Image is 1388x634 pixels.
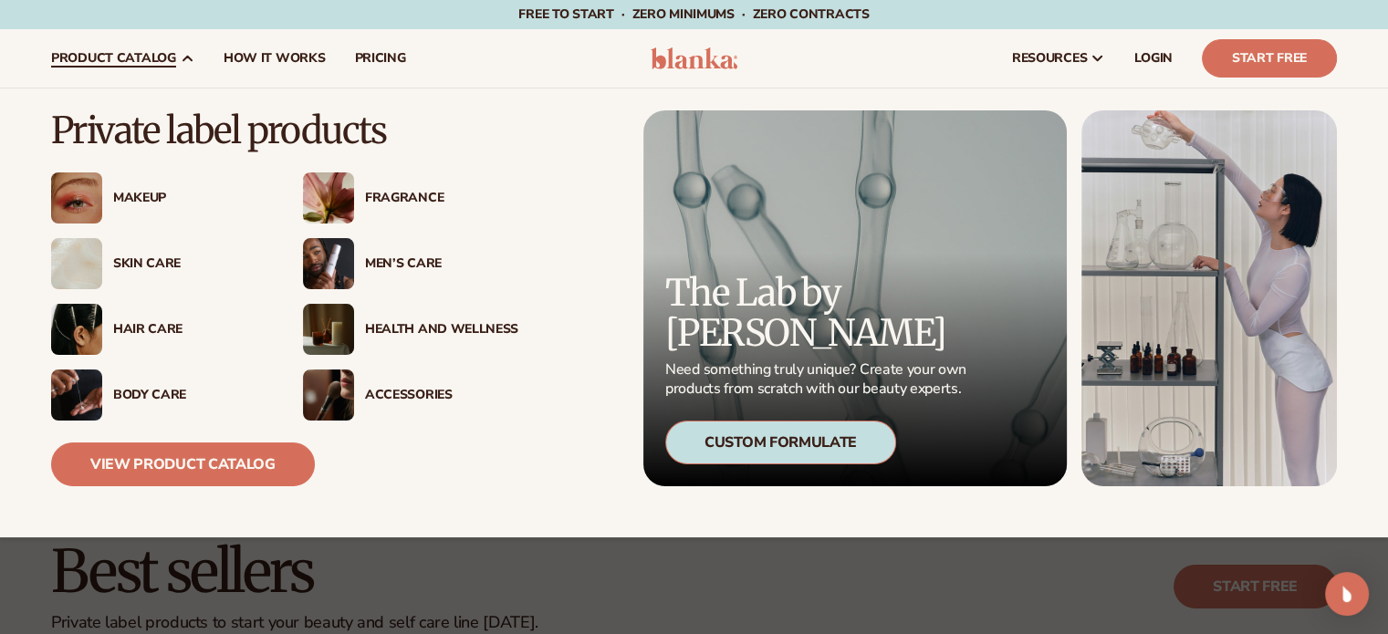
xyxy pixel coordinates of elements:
[51,304,266,355] a: Female hair pulled back with clips. Hair Care
[51,172,266,223] a: Female with glitter eye makeup. Makeup
[51,51,176,66] span: product catalog
[651,47,737,69] img: logo
[1325,572,1369,616] div: Open Intercom Messenger
[51,369,266,421] a: Male hand applying moisturizer. Body Care
[113,191,266,206] div: Makeup
[339,29,420,88] a: pricing
[1120,29,1187,88] a: LOGIN
[51,442,315,486] a: View Product Catalog
[365,256,518,272] div: Men’s Care
[51,369,102,421] img: Male hand applying moisturizer.
[665,273,972,353] p: The Lab by [PERSON_NAME]
[303,172,354,223] img: Pink blooming flower.
[365,388,518,403] div: Accessories
[303,369,354,421] img: Female with makeup brush.
[303,369,518,421] a: Female with makeup brush. Accessories
[1202,39,1337,78] a: Start Free
[303,238,518,289] a: Male holding moisturizer bottle. Men’s Care
[51,238,266,289] a: Cream moisturizer swatch. Skin Care
[51,304,102,355] img: Female hair pulled back with clips.
[365,322,518,338] div: Health And Wellness
[365,191,518,206] div: Fragrance
[303,238,354,289] img: Male holding moisturizer bottle.
[51,238,102,289] img: Cream moisturizer swatch.
[303,304,354,355] img: Candles and incense on table.
[1081,110,1337,486] img: Female in lab with equipment.
[665,421,896,464] div: Custom Formulate
[51,172,102,223] img: Female with glitter eye makeup.
[1134,51,1173,66] span: LOGIN
[303,172,518,223] a: Pink blooming flower. Fragrance
[224,51,326,66] span: How It Works
[518,5,869,23] span: Free to start · ZERO minimums · ZERO contracts
[113,256,266,272] div: Skin Care
[1012,51,1087,66] span: resources
[997,29,1120,88] a: resources
[209,29,340,88] a: How It Works
[643,110,1067,486] a: Microscopic product formula. The Lab by [PERSON_NAME] Need something truly unique? Create your ow...
[37,29,209,88] a: product catalog
[354,51,405,66] span: pricing
[113,388,266,403] div: Body Care
[303,304,518,355] a: Candles and incense on table. Health And Wellness
[665,360,972,399] p: Need something truly unique? Create your own products from scratch with our beauty experts.
[113,322,266,338] div: Hair Care
[51,110,518,151] p: Private label products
